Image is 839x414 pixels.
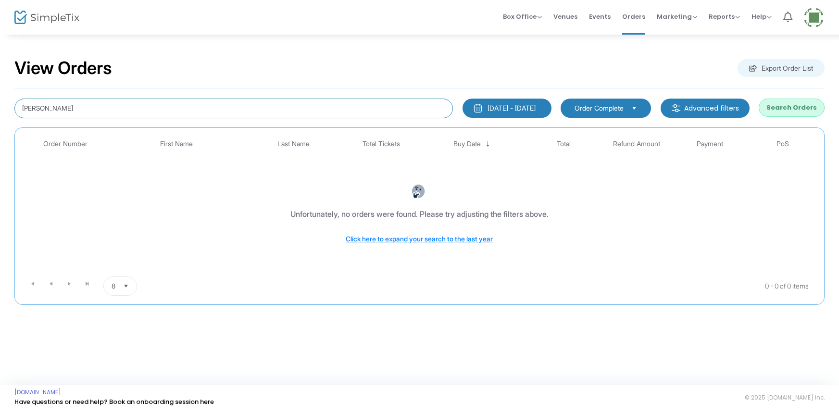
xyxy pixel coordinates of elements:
[463,99,551,118] button: [DATE] - [DATE]
[346,235,493,243] span: Click here to expand your search to the last year
[484,140,492,148] span: Sortable
[575,103,624,113] span: Order Complete
[411,184,426,199] img: face-thinking.png
[473,103,483,113] img: monthly
[119,277,133,295] button: Select
[745,394,825,401] span: © 2025 [DOMAIN_NAME] Inc.
[657,12,697,21] span: Marketing
[697,140,723,148] span: Payment
[751,12,772,21] span: Help
[671,103,681,113] img: filter
[503,12,542,21] span: Box Office
[233,276,809,296] kendo-pager-info: 0 - 0 of 0 items
[627,103,641,113] button: Select
[600,133,673,155] th: Refund Amount
[20,133,819,273] div: Data table
[709,12,740,21] span: Reports
[112,281,115,291] span: 8
[488,103,536,113] div: [DATE] - [DATE]
[453,140,481,148] span: Buy Date
[589,4,611,29] span: Events
[553,4,577,29] span: Venues
[622,4,645,29] span: Orders
[14,99,453,118] input: Search by name, email, phone, order number, ip address, or last 4 digits of card
[161,140,193,148] span: First Name
[527,133,600,155] th: Total
[759,99,825,117] button: Search Orders
[14,389,61,396] a: [DOMAIN_NAME]
[290,208,549,220] div: Unfortunately, no orders were found. Please try adjusting the filters above.
[14,58,112,79] h2: View Orders
[277,140,310,148] span: Last Name
[661,99,750,118] m-button: Advanced filters
[345,133,418,155] th: Total Tickets
[14,397,214,406] a: Have questions or need help? Book an onboarding session here
[43,140,88,148] span: Order Number
[776,140,789,148] span: PoS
